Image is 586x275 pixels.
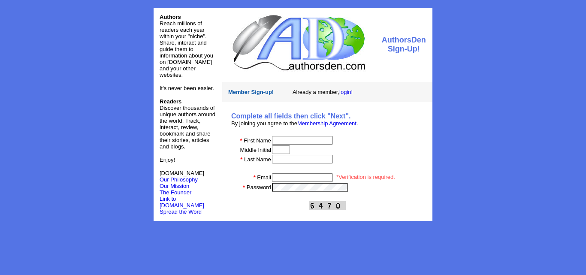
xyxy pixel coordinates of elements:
a: login! [339,89,353,95]
font: [DOMAIN_NAME] [160,170,204,183]
b: Complete all fields then click "Next". [231,112,350,120]
img: This Is CAPTCHA Image [309,201,346,210]
a: Link to [DOMAIN_NAME] [160,196,204,209]
font: It's never been easier. [160,85,214,91]
a: The Founder [160,189,191,196]
font: AuthorsDen Sign-Up! [382,36,426,53]
a: Our Mission [160,183,189,189]
font: Password [247,184,271,190]
font: Member Sign-up! [228,89,274,95]
font: Authors [160,14,181,20]
b: Readers [160,98,181,105]
img: logo.jpg [230,14,366,72]
font: Discover thousands of unique authors around the world. Track, interact, review, bookmark and shar... [160,98,215,150]
font: *Verification is required. [336,174,395,180]
a: Our Philosophy [160,176,198,183]
font: Already a member, [293,89,353,95]
font: Spread the Word [160,209,202,215]
a: Membership Agreement [297,120,356,127]
font: Enjoy! [160,157,175,163]
a: Spread the Word [160,208,202,215]
font: Email [257,174,271,181]
font: Last Name [244,156,271,163]
font: Middle Initial [240,147,271,153]
font: First Name [244,137,271,144]
font: Reach millions of readers each year within your "niche". Share, interact and guide them to inform... [160,20,213,78]
font: By joining you agree to the . [231,120,358,127]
